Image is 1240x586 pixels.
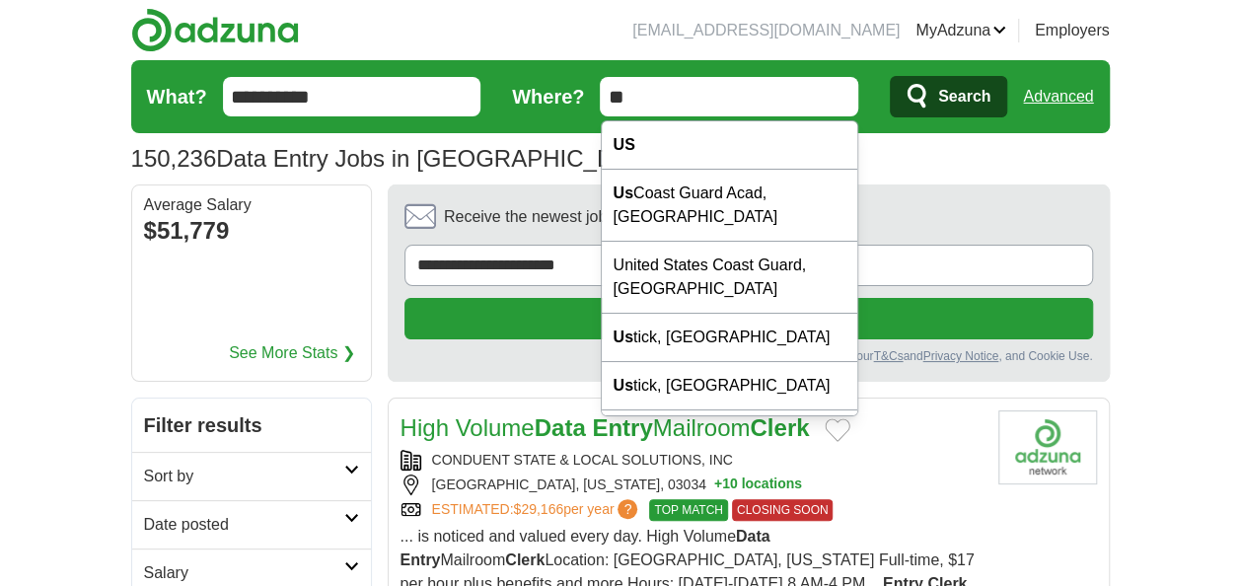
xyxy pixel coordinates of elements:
strong: Entry [401,551,441,568]
a: MyAdzuna [915,19,1006,42]
h2: Filter results [132,399,371,452]
div: $51,779 [144,213,359,249]
a: Advanced [1023,77,1093,116]
button: Add to favorite jobs [825,418,850,442]
strong: Us [614,377,633,394]
strong: Us [614,329,633,345]
img: Company logo [998,410,1097,484]
strong: Data [736,528,770,545]
div: By creating an alert, you agree to our and , and Cookie Use. [404,347,1093,365]
span: 150,236 [131,141,217,177]
a: ESTIMATED:$29,166per year? [432,499,642,521]
button: +10 locations [714,475,802,495]
h2: Sort by [144,465,344,488]
span: $29,166 [513,501,563,517]
strong: Data [535,414,586,441]
span: Receive the newest jobs for this search : [444,205,781,229]
strong: Us [614,184,633,201]
div: tick, [GEOGRAPHIC_DATA] [602,362,858,410]
img: Adzuna logo [131,8,299,52]
div: United States Coast Guard, [GEOGRAPHIC_DATA] [602,242,858,314]
a: Employers [1035,19,1110,42]
strong: Entry [592,414,652,441]
a: Privacy Notice [922,349,998,363]
a: High VolumeData EntryMailroomClerk [401,414,810,441]
button: Create alert [404,298,1093,339]
strong: Clerk [750,414,809,441]
span: + [714,475,722,495]
h2: Date posted [144,513,344,537]
a: T&Cs [873,349,903,363]
a: See More Stats ❯ [229,341,355,365]
a: Date posted [132,500,371,549]
div: CONDUENT STATE & LOCAL SOLUTIONS, INC [401,450,983,471]
li: [EMAIL_ADDRESS][DOMAIN_NAME] [632,19,900,42]
strong: US [614,136,635,153]
div: Coast Guard Acad, [GEOGRAPHIC_DATA] [602,170,858,242]
div: [GEOGRAPHIC_DATA], [US_STATE], 03034 [401,475,983,495]
span: CLOSING SOON [732,499,834,521]
span: Search [938,77,990,116]
button: Search [890,76,1007,117]
div: Average Salary [144,197,359,213]
label: Where? [512,82,584,111]
a: Sort by [132,452,371,500]
strong: Clerk [505,551,545,568]
span: TOP MATCH [649,499,727,521]
div: tick, [GEOGRAPHIC_DATA] [602,314,858,362]
div: Urbanización ubal, [GEOGRAPHIC_DATA] [602,410,858,482]
span: ? [618,499,637,519]
h1: Data Entry Jobs in [GEOGRAPHIC_DATA] [131,145,663,172]
h2: Salary [144,561,344,585]
label: What? [147,82,207,111]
